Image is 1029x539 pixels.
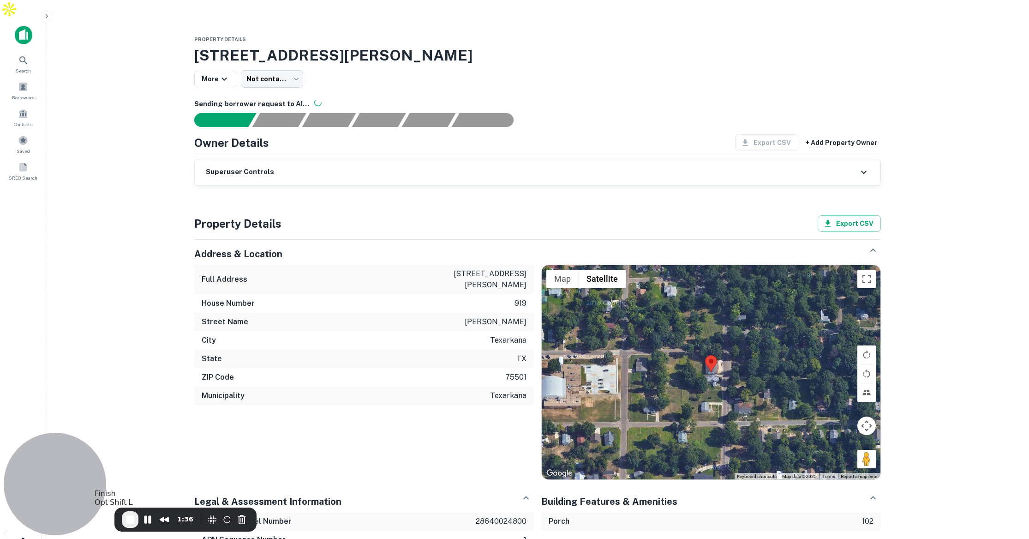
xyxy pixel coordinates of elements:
span: Map data ©2025 [782,474,817,479]
h6: ZIP Code [202,372,234,383]
div: AI fulfillment process complete. [452,113,525,127]
h6: Superuser Controls [206,167,274,177]
div: Principals found, AI now looking for contact information... [352,113,406,127]
h5: Building Features & Amenities [541,495,677,509]
p: 919 [514,298,526,309]
button: More [194,71,237,87]
div: Your request is received and processing... [252,113,306,127]
a: Search [3,51,43,76]
button: Show satellite imagery [579,270,626,288]
span: Saved [17,147,30,155]
span: Borrowers [12,94,34,101]
button: Rotate map clockwise [857,345,876,364]
button: + Add Property Owner [802,134,881,151]
img: capitalize-icon.png [15,26,32,44]
img: Google [544,467,574,479]
div: Sending borrower request to AI... [183,113,252,127]
p: tx [516,353,526,364]
div: Not contacted [241,70,303,88]
a: Borrowers [3,78,43,103]
span: Search [16,67,31,74]
h6: Municipality [202,390,245,401]
h3: [STREET_ADDRESS][PERSON_NAME] [194,44,881,67]
h6: Sending borrower request to AI... [194,99,881,109]
h6: City [202,335,216,346]
h6: Porch [549,516,569,527]
h6: Street Name [202,316,248,327]
button: Map camera controls [857,417,876,435]
p: [PERSON_NAME] [465,316,526,327]
h4: Owner Details [194,134,269,151]
button: Rotate map counterclockwise [857,364,876,383]
button: Tilt map [857,383,876,402]
a: Terms (opens in new tab) [822,474,835,479]
p: 102 [862,516,873,527]
span: SREO Search [9,174,37,182]
p: texarkana [490,390,526,401]
p: 28640024800 [476,516,526,527]
h6: Full Address [202,274,247,285]
iframe: Chat Widget [983,465,1029,509]
button: Export CSV [818,215,881,232]
p: [STREET_ADDRESS][PERSON_NAME] [443,268,526,291]
span: Property Details [194,36,246,42]
a: SREO Search [3,158,43,183]
div: Documents found, AI parsing details... [302,113,356,127]
div: Principals found, still searching for contact information. This may take time... [401,113,455,127]
h5: Legal & Assessment Information [194,495,341,509]
button: Toggle fullscreen view [857,270,876,288]
h4: Property Details [194,215,281,232]
p: texarkana [490,335,526,346]
a: Contacts [3,105,43,130]
a: Saved [3,132,43,157]
span: Contacts [14,121,32,128]
h5: Address & Location [194,247,282,261]
h6: House Number [202,298,255,309]
button: Drag Pegman onto the map to open Street View [857,450,876,468]
a: Open this area in Google Maps (opens a new window) [544,467,574,479]
button: Show street map [546,270,579,288]
button: Keyboard shortcuts [737,473,777,480]
h6: State [202,353,222,364]
p: 75501 [505,372,526,383]
a: Report a map error [841,474,878,479]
